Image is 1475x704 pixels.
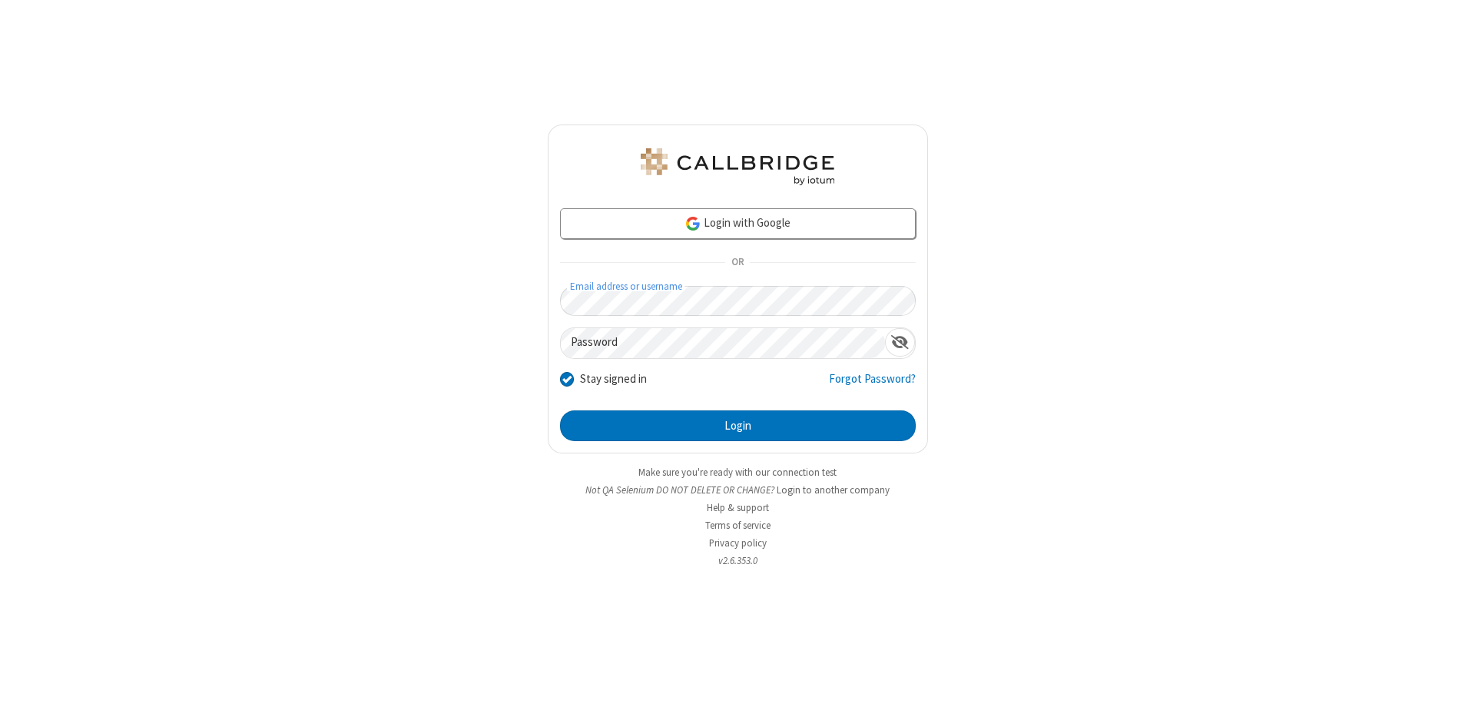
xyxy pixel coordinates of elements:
li: v2.6.353.0 [548,553,928,568]
a: Login with Google [560,208,916,239]
input: Email address or username [560,286,916,316]
span: OR [725,252,750,274]
a: Terms of service [705,519,771,532]
label: Stay signed in [580,370,647,388]
img: google-icon.png [684,215,701,232]
input: Password [561,328,885,358]
a: Forgot Password? [829,370,916,400]
div: Show password [885,328,915,357]
a: Help & support [707,501,769,514]
button: Login [560,410,916,441]
a: Privacy policy [709,536,767,550]
li: Not QA Selenium DO NOT DELETE OR CHANGE? [548,483,928,497]
button: Login to another company [777,483,890,497]
a: Make sure you're ready with our connection test [638,466,837,479]
img: QA Selenium DO NOT DELETE OR CHANGE [638,148,837,185]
